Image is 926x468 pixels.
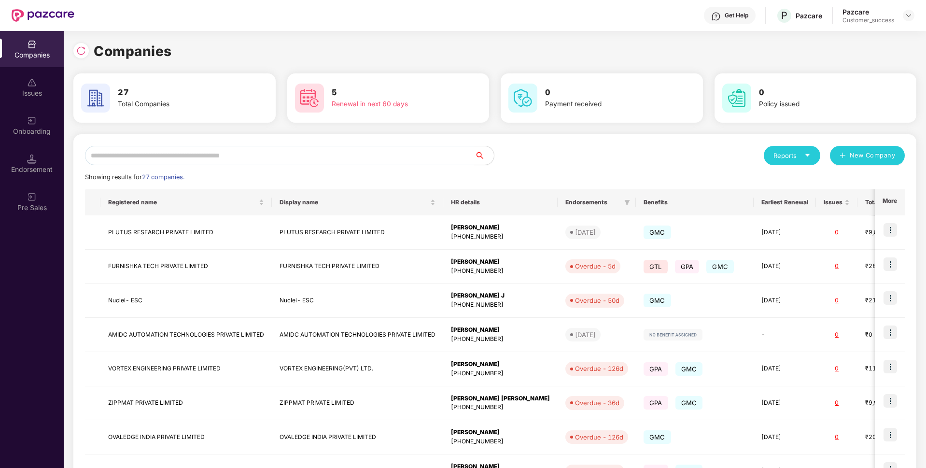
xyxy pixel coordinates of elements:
div: ₹20,56,019.02 [865,433,913,442]
span: caret-down [804,152,811,158]
td: [DATE] [754,386,816,421]
span: Total Premium [865,199,906,206]
span: Endorsements [565,199,620,206]
td: AMIDC AUTOMATION TECHNOLOGIES PRIVATE LIMITED [100,318,272,352]
span: Registered name [108,199,257,206]
th: Issues [816,189,857,215]
div: [PHONE_NUMBER] [451,267,550,276]
span: GMC [706,260,734,273]
div: Renewal in next 60 days [332,99,453,110]
h1: Companies [94,41,172,62]
span: GTL [644,260,668,273]
img: icon [884,326,897,339]
div: 0 [824,296,850,305]
button: plusNew Company [830,146,905,165]
span: GMC [644,226,671,239]
div: 0 [824,228,850,237]
td: OVALEDGE INDIA PRIVATE LIMITED [272,420,443,454]
td: [DATE] [754,420,816,454]
td: [DATE] [754,250,816,284]
span: plus [840,152,846,160]
div: 0 [824,330,850,340]
div: [DATE] [575,227,596,237]
img: icon [884,428,897,441]
span: P [781,10,787,21]
img: svg+xml;base64,PHN2ZyB4bWxucz0iaHR0cDovL3d3dy53My5vcmcvMjAwMC9zdmciIHdpZHRoPSI2MCIgaGVpZ2h0PSI2MC... [508,84,537,113]
img: svg+xml;base64,PHN2ZyB3aWR0aD0iMTQuNSIgaGVpZ2h0PSIxNC41IiB2aWV3Qm94PSIwIDAgMTYgMTYiIGZpbGw9Im5vbm... [27,154,37,164]
div: [PERSON_NAME] [451,360,550,369]
div: ₹21,21,640 [865,296,913,305]
span: GMC [675,396,703,410]
h3: 5 [332,86,453,99]
span: GPA [675,260,700,273]
span: 27 companies. [142,173,184,181]
th: Earliest Renewal [754,189,816,215]
div: Pazcare [842,7,894,16]
h3: 0 [759,86,881,99]
div: Get Help [725,12,748,19]
th: HR details [443,189,558,215]
span: GPA [644,396,668,410]
div: [PHONE_NUMBER] [451,300,550,310]
img: svg+xml;base64,PHN2ZyBpZD0iRHJvcGRvd24tMzJ4MzIiIHhtbG5zPSJodHRwOi8vd3d3LnczLm9yZy8yMDAwL3N2ZyIgd2... [905,12,912,19]
td: AMIDC AUTOMATION TECHNOLOGIES PRIVATE LIMITED [272,318,443,352]
span: Display name [280,199,428,206]
th: More [875,189,905,215]
div: [PHONE_NUMBER] [451,335,550,344]
div: Overdue - 36d [575,398,619,408]
td: [DATE] [754,352,816,386]
img: svg+xml;base64,PHN2ZyBpZD0iSXNzdWVzX2Rpc2FibGVkIiB4bWxucz0iaHR0cDovL3d3dy53My5vcmcvMjAwMC9zdmciIH... [27,78,37,87]
td: PLUTUS RESEARCH PRIVATE LIMITED [100,215,272,250]
div: ₹28,17,206.34 [865,262,913,271]
img: svg+xml;base64,PHN2ZyB3aWR0aD0iMjAiIGhlaWdodD0iMjAiIHZpZXdCb3g9IjAgMCAyMCAyMCIgZmlsbD0ibm9uZSIgeG... [27,192,37,202]
div: Reports [773,151,811,160]
img: icon [884,257,897,271]
img: svg+xml;base64,PHN2ZyBpZD0iQ29tcGFuaWVzIiB4bWxucz0iaHR0cDovL3d3dy53My5vcmcvMjAwMC9zdmciIHdpZHRoPS... [27,40,37,49]
img: icon [884,223,897,237]
th: Registered name [100,189,272,215]
span: GMC [675,362,703,376]
span: GMC [644,294,671,307]
img: svg+xml;base64,PHN2ZyB4bWxucz0iaHR0cDovL3d3dy53My5vcmcvMjAwMC9zdmciIHdpZHRoPSI2MCIgaGVpZ2h0PSI2MC... [81,84,110,113]
th: Total Premium [857,189,921,215]
img: svg+xml;base64,PHN2ZyBpZD0iUmVsb2FkLTMyeDMyIiB4bWxucz0iaHR0cDovL3d3dy53My5vcmcvMjAwMC9zdmciIHdpZH... [76,46,86,56]
div: ₹11,74,148.38 [865,364,913,373]
div: [DATE] [575,330,596,340]
div: [PHONE_NUMBER] [451,369,550,378]
td: [DATE] [754,284,816,318]
td: VORTEX ENGINEERING(PVT) LTD. [272,352,443,386]
div: ₹0 [865,330,913,340]
span: filter [622,197,632,208]
div: Overdue - 50d [575,296,619,305]
th: Display name [272,189,443,215]
div: Policy issued [759,99,881,110]
div: Overdue - 5d [575,261,616,271]
td: [DATE] [754,215,816,250]
div: [PERSON_NAME] [PERSON_NAME] [451,394,550,403]
div: ₹9,81,767.08 [865,228,913,237]
div: 0 [824,364,850,373]
td: VORTEX ENGINEERING PRIVATE LIMITED [100,352,272,386]
span: New Company [850,151,896,160]
div: [PERSON_NAME] [451,428,550,437]
td: Nuclei- ESC [272,284,443,318]
span: Issues [824,199,842,206]
div: 0 [824,262,850,271]
img: icon [884,360,897,373]
td: FURNISHKA TECH PRIVATE LIMITED [272,250,443,284]
td: PLUTUS RESEARCH PRIVATE LIMITED [272,215,443,250]
div: Overdue - 126d [575,364,623,373]
div: [PERSON_NAME] [451,223,550,232]
div: Overdue - 126d [575,432,623,442]
div: Total Companies [118,99,239,110]
div: Customer_success [842,16,894,24]
div: [PERSON_NAME] [451,257,550,267]
div: Pazcare [796,11,822,20]
span: filter [624,199,630,205]
img: svg+xml;base64,PHN2ZyBpZD0iSGVscC0zMngzMiIgeG1sbnM9Imh0dHA6Ly93d3cudzMub3JnLzIwMDAvc3ZnIiB3aWR0aD... [711,12,721,21]
div: 0 [824,398,850,408]
div: [PHONE_NUMBER] [451,403,550,412]
img: icon [884,394,897,408]
span: GMC [644,430,671,444]
div: Payment received [545,99,667,110]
